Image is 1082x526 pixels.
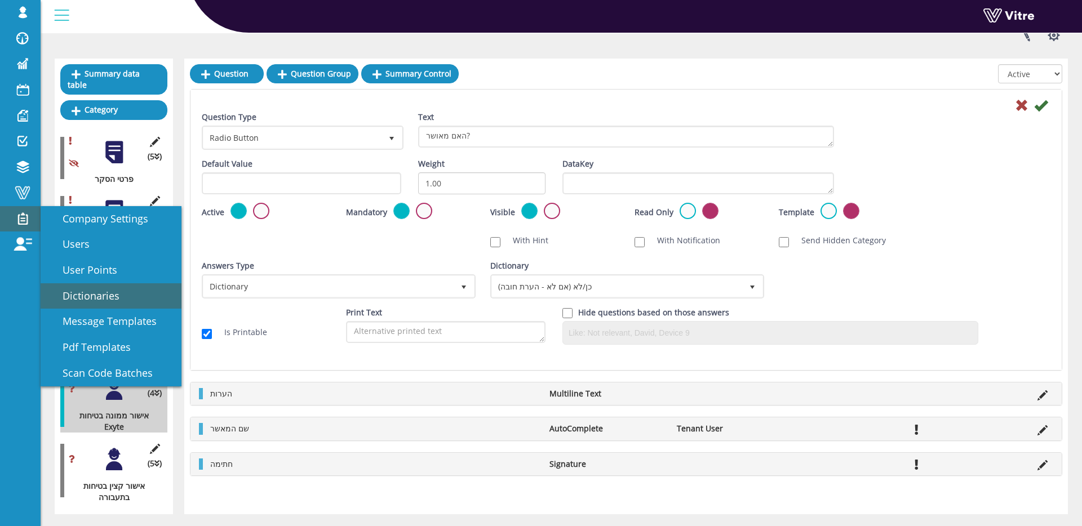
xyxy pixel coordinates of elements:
[346,207,387,218] label: Mandatory
[418,126,834,148] textarea: האם מאושר?
[490,207,515,218] label: Visible
[60,410,159,433] div: אישור ממונה בטיחות Exyte
[41,257,181,283] a: User Points
[544,423,671,434] li: AutoComplete
[49,263,117,277] span: User Points
[562,158,593,170] label: DataKey
[49,314,157,328] span: Message Templates
[202,207,224,218] label: Active
[49,289,119,302] span: Dictionaries
[635,207,673,218] label: Read Only
[148,458,162,469] span: (5 )
[646,235,720,246] label: With Notification
[361,64,459,83] a: Summary Control
[382,127,402,148] span: select
[148,387,162,399] span: (4 )
[346,307,382,318] label: Print Text
[742,276,762,296] span: select
[60,64,167,95] a: Summary data table
[210,388,232,399] span: הערות
[562,308,573,318] input: Hide question based on answer
[418,112,434,123] label: Text
[544,388,671,399] li: Multiline Text
[49,212,148,225] span: Company Settings
[148,151,162,162] span: (5 )
[492,276,742,296] span: כן/לא (אם לא - הערת חובה)
[49,237,90,251] span: Users
[202,260,254,271] label: Answers Type
[49,340,131,354] span: Pdf Templates
[203,127,382,148] span: Radio Button
[213,327,267,338] label: Is Printable
[671,423,799,434] li: Tenant User
[502,235,548,246] label: With Hint
[210,423,249,434] span: שם המאשר
[490,260,529,271] label: Dictionary
[454,276,474,296] span: select
[790,235,886,246] label: Send Hidden Category
[41,206,181,232] a: Company Settings
[41,283,181,309] a: Dictionaries
[60,480,159,503] div: אישור קצין בטיחות בתעבורה
[60,173,159,185] div: פרטי הסקר
[210,458,233,469] span: חתימה
[418,158,445,170] label: Weight
[202,112,256,123] label: Question Type
[41,309,181,335] a: Message Templates
[202,329,212,339] input: Is Printable
[41,360,181,386] a: Scan Code Batches
[566,324,975,341] input: Like: Not relevant, David, Device 9
[41,335,181,360] a: Pdf Templates
[779,237,789,247] input: Send Hidden Category
[41,231,181,257] a: Users
[578,307,729,318] label: Hide questions based on those answers
[635,237,645,247] input: With Notification
[49,366,153,380] span: Scan Code Batches
[267,64,358,83] a: Question Group
[779,207,814,218] label: Template
[544,458,671,470] li: Signature
[203,276,454,296] span: Dictionary
[490,237,500,247] input: With Hint
[190,64,264,83] a: Question
[60,100,167,119] a: Category
[202,158,252,170] label: Default Value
